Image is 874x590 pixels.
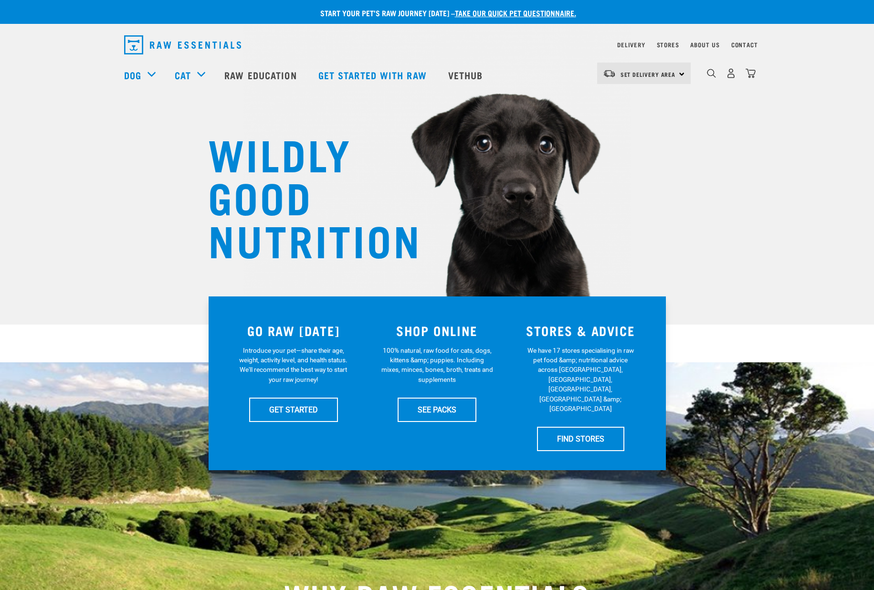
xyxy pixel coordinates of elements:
[690,43,719,46] a: About Us
[116,32,758,58] nav: dropdown navigation
[309,56,439,94] a: Get started with Raw
[707,69,716,78] img: home-icon-1@2x.png
[398,398,476,421] a: SEE PACKS
[124,35,241,54] img: Raw Essentials Logo
[603,69,616,78] img: van-moving.png
[657,43,679,46] a: Stores
[175,68,191,82] a: Cat
[726,68,736,78] img: user.png
[208,131,399,260] h1: WILDLY GOOD NUTRITION
[731,43,758,46] a: Contact
[455,11,576,15] a: take our quick pet questionnaire.
[237,346,349,385] p: Introduce your pet—share their age, weight, activity level, and health status. We'll recommend th...
[525,346,637,414] p: We have 17 stores specialising in raw pet food &amp; nutritional advice across [GEOGRAPHIC_DATA],...
[228,323,360,338] h3: GO RAW [DATE]
[621,73,676,76] span: Set Delivery Area
[124,68,141,82] a: Dog
[617,43,645,46] a: Delivery
[249,398,338,421] a: GET STARTED
[439,56,495,94] a: Vethub
[215,56,308,94] a: Raw Education
[381,346,493,385] p: 100% natural, raw food for cats, dogs, kittens &amp; puppies. Including mixes, minces, bones, bro...
[515,323,647,338] h3: STORES & ADVICE
[371,323,503,338] h3: SHOP ONLINE
[746,68,756,78] img: home-icon@2x.png
[537,427,624,451] a: FIND STORES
